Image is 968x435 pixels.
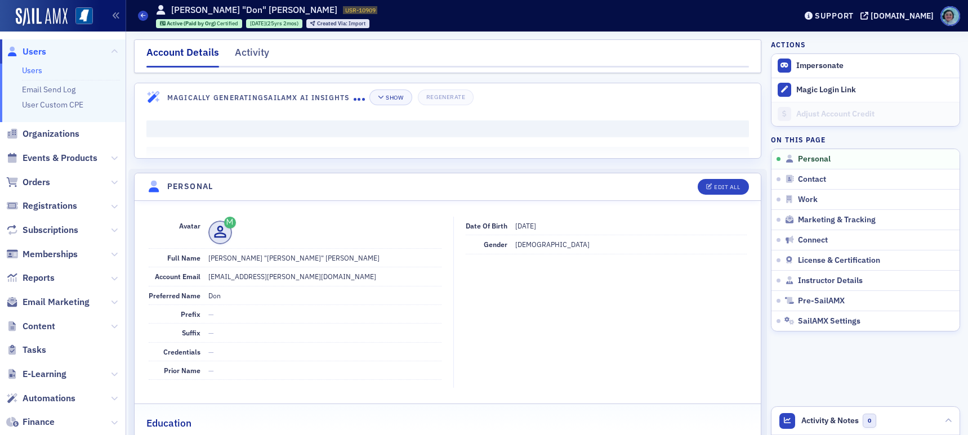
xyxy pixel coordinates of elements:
[798,316,860,326] span: SailAMX Settings
[698,179,748,195] button: Edit All
[23,416,55,428] span: Finance
[345,6,376,14] span: USR-10909
[208,347,214,356] span: —
[179,221,200,230] span: Avatar
[208,249,442,267] dd: [PERSON_NAME] "[PERSON_NAME]" [PERSON_NAME]
[146,45,219,68] div: Account Details
[940,6,960,26] span: Profile
[6,200,77,212] a: Registrations
[871,11,934,21] div: [DOMAIN_NAME]
[484,240,507,249] span: Gender
[171,4,337,16] h1: [PERSON_NAME] "Don" [PERSON_NAME]
[798,276,863,286] span: Instructor Details
[250,20,298,27] div: (25yrs 2mos)
[217,20,238,27] span: Certified
[23,368,66,380] span: E-Learning
[208,328,214,337] span: —
[6,392,75,405] a: Automations
[149,291,200,300] span: Preferred Name
[796,85,954,95] div: Magic Login Link
[317,20,349,27] span: Created Via :
[23,152,97,164] span: Events & Products
[167,181,213,192] h4: Personal
[6,128,79,140] a: Organizations
[515,235,747,253] dd: [DEMOGRAPHIC_DATA]
[6,224,78,236] a: Subscriptions
[714,184,740,190] div: Edit All
[796,61,844,71] button: Impersonate
[796,109,954,119] div: Adjust Account Credit
[6,152,97,164] a: Events & Products
[155,272,200,281] span: Account Email
[22,100,83,110] a: User Custom CPE
[771,134,960,145] h4: On this page
[798,235,828,245] span: Connect
[771,39,806,50] h4: Actions
[208,267,442,285] dd: [EMAIL_ADDRESS][PERSON_NAME][DOMAIN_NAME]
[6,416,55,428] a: Finance
[182,328,200,337] span: Suffix
[798,174,826,185] span: Contact
[16,8,68,26] img: SailAMX
[6,296,90,308] a: Email Marketing
[418,89,474,105] button: Regenerate
[23,128,79,140] span: Organizations
[23,200,77,212] span: Registrations
[860,12,938,20] button: [DOMAIN_NAME]
[23,344,46,356] span: Tasks
[75,7,93,25] img: SailAMX
[6,248,78,261] a: Memberships
[164,366,200,375] span: Prior Name
[23,46,46,58] span: Users
[771,102,960,126] a: Adjust Account Credit
[22,65,42,75] a: Users
[163,347,200,356] span: Credentials
[23,392,75,405] span: Automations
[22,84,75,95] a: Email Send Log
[167,20,217,27] span: Active (Paid by Org)
[146,416,191,430] h2: Education
[23,248,78,261] span: Memberships
[246,19,302,28] div: 2000-06-01 00:00:00
[863,414,877,428] span: 0
[167,253,200,262] span: Full Name
[23,320,55,333] span: Content
[6,46,46,58] a: Users
[466,221,507,230] span: Date of Birth
[317,21,365,27] div: Import
[181,310,200,319] span: Prefix
[23,176,50,189] span: Orders
[208,366,214,375] span: —
[430,127,465,146] button: View
[6,272,55,284] a: Reports
[515,221,536,230] span: [DATE]
[798,296,845,306] span: Pre-SailAMX
[771,78,960,102] button: Magic Login Link
[6,320,55,333] a: Content
[23,272,55,284] span: Reports
[6,176,50,189] a: Orders
[23,296,90,308] span: Email Marketing
[386,95,403,101] div: Show
[68,7,93,26] a: View Homepage
[798,215,876,225] span: Marketing & Tracking
[208,286,442,304] dd: Don
[369,89,412,105] button: Show
[798,195,818,205] span: Work
[798,154,831,164] span: Personal
[798,255,880,266] span: License & Certification
[250,20,266,27] span: [DATE]
[6,344,46,356] a: Tasks
[801,415,859,427] span: Activity & Notes
[156,19,243,28] div: Active (Paid by Org): Active (Paid by Org): Certified
[6,368,66,380] a: E-Learning
[235,45,269,66] div: Activity
[208,310,214,319] span: —
[815,11,854,21] div: Support
[306,19,369,28] div: Created Via: Import
[160,20,239,27] a: Active (Paid by Org) Certified
[23,224,78,236] span: Subscriptions
[167,92,354,102] h4: Magically Generating SailAMX AI Insights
